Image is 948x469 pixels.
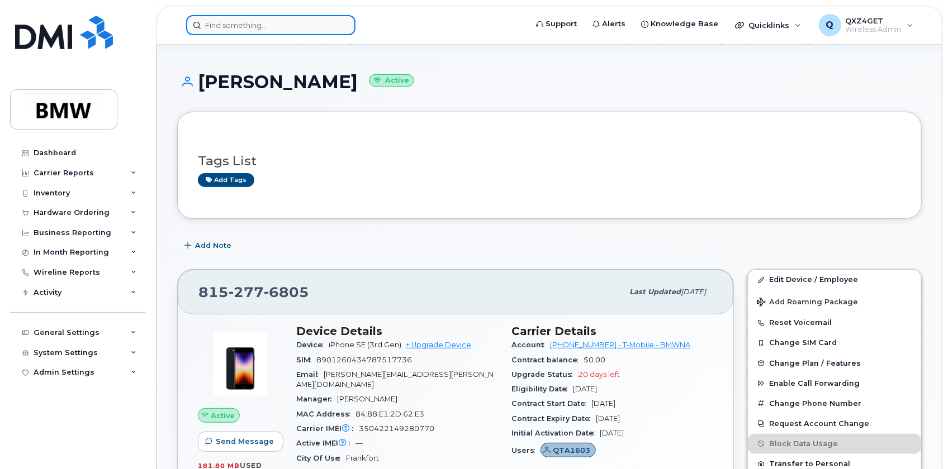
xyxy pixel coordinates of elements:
[177,236,241,256] button: Add Note
[846,25,902,34] span: Wireless Admin
[727,14,809,36] div: Quicklinks
[748,313,921,333] button: Reset Voicemail
[216,436,274,447] span: Send Message
[584,356,605,364] span: $0.00
[511,414,596,423] span: Contract Expiry Date
[296,356,316,364] span: SIM
[748,414,921,434] button: Request Account Change
[211,410,235,421] span: Active
[550,341,690,349] a: [PHONE_NUMBER] - T-Mobile - BMWNA
[511,324,713,338] h3: Carrier Details
[511,385,573,393] span: Eligibility Date
[296,324,498,338] h3: Device Details
[769,379,860,387] span: Enable Call Forwarding
[511,370,578,379] span: Upgrade Status
[337,395,397,403] span: [PERSON_NAME]
[511,341,550,349] span: Account
[811,14,921,36] div: QXZ4GET
[195,240,231,251] span: Add Note
[748,374,921,394] button: Enable Call Forwarding
[757,298,858,308] span: Add Roaming Package
[355,410,424,418] span: 84:88:E1:2D:62:E3
[748,290,921,313] button: Add Roaming Package
[681,288,706,296] span: [DATE]
[541,446,596,454] a: QTA1603
[229,284,264,300] span: 277
[826,18,834,32] span: Q
[573,385,597,393] span: [DATE]
[846,16,902,25] span: QXZ4GET
[553,445,591,456] span: QTA1603
[198,284,309,300] span: 815
[329,341,401,349] span: iPhone SE (3rd Gen)
[198,154,901,168] h3: Tags List
[596,414,620,423] span: [DATE]
[296,370,324,379] span: Email
[296,454,346,462] span: City Of Use
[186,15,355,35] input: Find something...
[633,13,726,35] a: Knowledge Base
[899,420,940,461] iframe: Messenger Launcher
[198,432,283,452] button: Send Message
[316,356,412,364] span: 8901260434787517736
[177,72,922,92] h1: [PERSON_NAME]
[585,13,633,35] a: Alerts
[511,399,591,408] span: Contract Start Date
[748,353,921,374] button: Change Plan / Features
[359,424,434,433] span: 350422149280770
[369,74,414,87] small: Active
[406,341,471,349] a: + Upgrade Device
[355,439,363,447] span: —
[207,330,274,397] img: image20231002-3703462-1angbar.jpeg
[591,399,615,408] span: [DATE]
[346,454,379,462] span: Frankfort
[748,21,789,30] span: Quicklinks
[769,359,861,367] span: Change Plan / Features
[629,288,681,296] span: Last updated
[748,394,921,414] button: Change Phone Number
[748,333,921,353] button: Change SIM Card
[296,370,494,389] span: [PERSON_NAME][EMAIL_ADDRESS][PERSON_NAME][DOMAIN_NAME]
[296,410,355,418] span: MAC Address
[546,18,577,30] span: Support
[600,429,624,437] span: [DATE]
[748,270,921,290] a: Edit Device / Employee
[296,341,329,349] span: Device
[528,13,585,35] a: Support
[296,439,355,447] span: Active IMEI
[578,370,620,379] span: 20 days left
[511,429,600,437] span: Initial Activation Date
[511,356,584,364] span: Contract balance
[511,446,541,454] span: Users
[602,18,625,30] span: Alerts
[296,395,337,403] span: Manager
[748,434,921,454] button: Block Data Usage
[264,284,309,300] span: 6805
[198,173,254,187] a: Add tags
[296,424,359,433] span: Carrier IMEI
[651,18,718,30] span: Knowledge Base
